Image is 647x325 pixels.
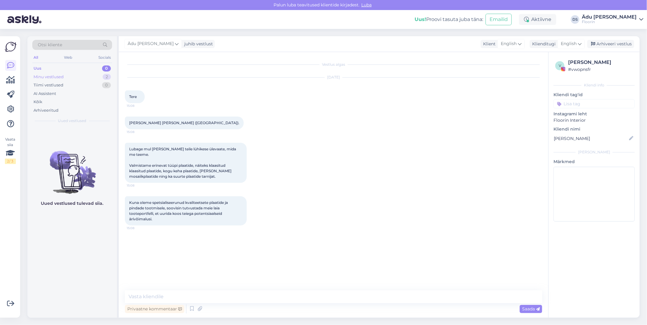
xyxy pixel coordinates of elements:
[129,94,137,99] span: Tere
[568,59,633,66] div: [PERSON_NAME]
[582,15,643,24] a: Ädu [PERSON_NAME]Floorin
[125,75,542,80] div: [DATE]
[5,137,16,164] div: Vaata siia
[415,16,483,23] div: Proovi tasuta juba täna:
[129,121,239,125] span: [PERSON_NAME] [PERSON_NAME] ([GEOGRAPHIC_DATA]).
[34,99,42,105] div: Kõik
[127,130,150,134] span: 15:08
[103,74,111,80] div: 2
[582,15,637,19] div: Ädu [PERSON_NAME]
[63,54,74,61] div: Web
[582,19,637,24] div: Floorin
[34,65,41,72] div: Uus
[127,103,150,108] span: 15:08
[5,159,16,164] div: 2 / 3
[125,62,542,67] div: Vestlus algas
[359,2,373,8] span: Luba
[568,66,633,73] div: # vwopnsfr
[415,16,426,22] b: Uus!
[38,42,62,48] span: Otsi kliente
[129,147,237,179] span: Lubage mul [PERSON_NAME] teile lühikese ülevaate, mida me teeme. Valmistame erinevat tüüpi plaati...
[5,41,16,53] img: Askly Logo
[522,306,540,312] span: Saada
[125,305,184,313] div: Privaatne kommentaar
[553,99,635,108] input: Lisa tag
[486,14,512,25] button: Emailid
[519,14,556,25] div: Aktiivne
[182,41,213,47] div: juhib vestlust
[553,82,635,88] div: Kliendi info
[102,82,111,88] div: 0
[561,40,577,47] span: English
[102,65,111,72] div: 0
[553,126,635,132] p: Kliendi nimi
[554,135,628,142] input: Lisa nimi
[27,140,117,195] img: No chats
[553,111,635,117] p: Instagrami leht
[127,226,150,230] span: 15:08
[553,92,635,98] p: Kliendi tag'id
[553,159,635,165] p: Märkmed
[530,41,556,47] div: Klienditugi
[41,200,104,207] p: Uued vestlused tulevad siia.
[571,15,579,24] div: DS
[58,118,87,124] span: Uued vestlused
[129,200,229,221] span: Kuna oleme spetsialiseerunud kvaliteetsete plaatide ja pindade tootmisele, soovisin tutvustada me...
[34,91,56,97] div: AI Assistent
[128,40,174,47] span: Ädu [PERSON_NAME]
[481,41,496,47] div: Klient
[587,40,634,48] div: Arhiveeri vestlus
[553,149,635,155] div: [PERSON_NAME]
[501,40,517,47] span: English
[553,117,635,124] p: Floorin Interior
[559,63,561,68] span: v
[127,183,150,188] span: 15:08
[32,54,39,61] div: All
[34,74,64,80] div: Minu vestlused
[34,82,63,88] div: Tiimi vestlused
[34,107,58,114] div: Arhiveeritud
[97,54,112,61] div: Socials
